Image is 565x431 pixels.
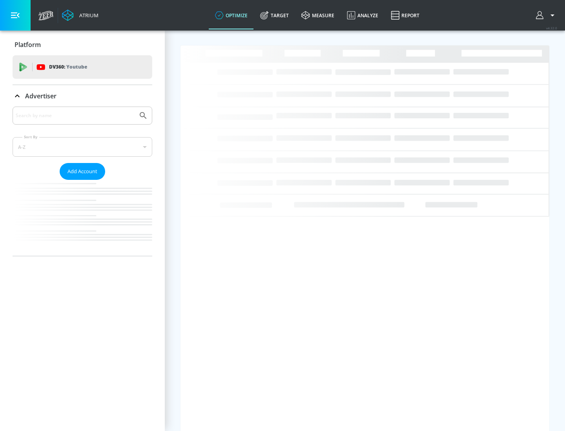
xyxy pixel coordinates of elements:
[15,40,41,49] p: Platform
[295,1,341,29] a: measure
[254,1,295,29] a: Target
[13,180,152,256] nav: list of Advertiser
[25,92,56,100] p: Advertiser
[76,12,98,19] div: Atrium
[16,110,135,121] input: Search by name
[13,55,152,79] div: DV360: Youtube
[22,134,39,139] label: Sort By
[67,167,97,176] span: Add Account
[546,26,557,30] span: v 4.32.0
[13,107,152,256] div: Advertiser
[13,85,152,107] div: Advertiser
[385,1,426,29] a: Report
[13,34,152,56] div: Platform
[13,137,152,157] div: A-Z
[66,63,87,71] p: Youtube
[62,9,98,21] a: Atrium
[49,63,87,71] p: DV360:
[60,163,105,180] button: Add Account
[341,1,385,29] a: Analyze
[209,1,254,29] a: optimize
